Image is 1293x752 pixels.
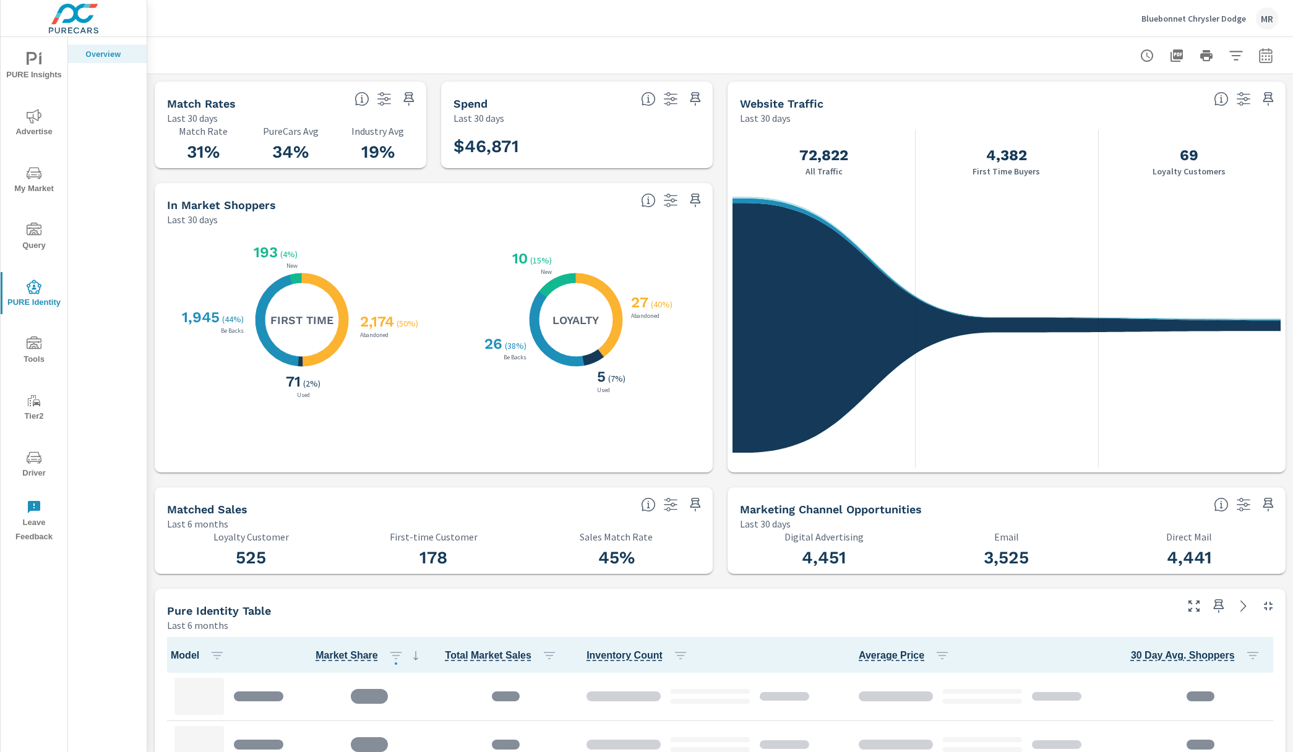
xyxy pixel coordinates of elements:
[251,244,278,261] h3: 193
[294,392,312,398] p: Used
[740,547,908,568] h3: 4,451
[4,393,64,424] span: Tier2
[1131,648,1265,663] span: 30 Day Avg. Shoppers
[586,648,663,663] span: Count of Unique Inventory from websites within the market.
[1106,531,1273,542] p: Direct Mail
[453,97,488,110] h5: Spend
[222,314,246,325] p: ( 44% )
[510,250,528,267] h3: 10
[685,89,705,109] span: Save this to your personalized report
[4,336,64,367] span: Tools
[179,309,220,326] h3: 1,945
[4,280,64,310] span: PURE Identity
[595,387,612,393] p: Used
[358,313,394,330] h3: 2,174
[740,97,823,110] h5: Website Traffic
[254,142,327,163] h3: 34%
[4,223,64,253] span: Query
[316,648,378,663] span: Model sales / Total Market Sales. [Market = within dealer PMA (or 60 miles if no PMA is defined) ...
[538,269,554,275] p: New
[167,516,228,531] p: Last 6 months
[1258,596,1278,616] button: Minimize Widget
[167,111,218,126] p: Last 30 days
[284,263,300,269] p: New
[1194,43,1219,68] button: Print Report
[1256,7,1278,30] div: MR
[171,648,230,663] span: Model
[740,111,791,126] p: Last 30 days
[167,97,236,110] h5: Match Rates
[4,450,64,481] span: Driver
[453,136,519,157] h3: $46,871
[254,126,327,137] p: PureCars Avg
[270,313,333,327] h5: First Time
[1106,547,1273,568] h3: 4,441
[629,294,648,311] h3: 27
[1258,89,1278,109] span: Save this to your personalized report
[1253,43,1278,68] button: Select Date Range
[629,313,662,319] p: Abandoned
[685,190,705,210] span: Save this to your personalized report
[1224,43,1248,68] button: Apply Filters
[1258,495,1278,515] span: Save this to your personalized report
[586,648,693,663] span: Inventory Count
[399,89,419,109] span: Save this to your personalized report
[167,547,335,568] h3: 525
[1214,497,1229,512] span: Matched shoppers that can be exported to each channel type. This is targetable traffic.
[641,92,656,106] span: Total PureCars DigAdSpend. Data sourced directly from the Ad Platforms. Non-Purecars DigAd client...
[316,648,423,663] span: Market Share
[445,648,562,663] span: Total Market Sales
[167,604,271,617] h5: Pure Identity Table
[859,648,924,663] span: Average Internet price per model across the market vs dealership.
[280,249,300,260] p: ( 4% )
[482,335,502,352] h3: 26
[342,126,414,137] p: Industry Avg
[167,503,247,516] h5: Matched Sales
[453,111,504,126] p: Last 30 days
[350,531,517,542] p: First-time Customer
[68,45,147,63] div: Overview
[167,212,218,227] p: Last 30 days
[85,48,137,60] p: Overview
[167,142,239,163] h3: 31%
[1234,596,1253,616] a: See more details in report
[651,299,675,310] p: ( 40% )
[218,328,246,334] p: Be Backs
[740,531,908,542] p: Digital Advertising
[922,531,1090,542] p: Email
[283,373,301,390] h3: 71
[1164,43,1189,68] button: "Export Report to PDF"
[1209,596,1229,616] span: Save this to your personalized report
[608,373,628,384] p: ( 7% )
[533,547,700,568] h3: 45%
[350,547,517,568] h3: 178
[1214,92,1229,106] span: All traffic is the data we start with. It’s unique personas over a 30-day period. We don’t consid...
[167,126,239,137] p: Match Rate
[1184,596,1204,616] button: Make Fullscreen
[4,166,64,196] span: My Market
[740,516,791,531] p: Last 30 days
[358,332,391,338] p: Abandoned
[342,142,414,163] h3: 19%
[641,497,656,512] span: Loyalty: Matches that have purchased from the dealership before and purchased within the timefram...
[4,109,64,139] span: Advertise
[595,368,606,385] h3: 5
[167,531,335,542] p: Loyalty Customer
[1131,648,1235,663] span: PURE Identity shoppers interested in that specific model.
[4,500,64,544] span: Leave Feedback
[397,318,421,329] p: ( 50% )
[641,193,656,208] span: Loyalty: Matched has purchased from the dealership before and has exhibited a preference through ...
[501,354,529,361] p: Be Backs
[1,37,67,549] div: nav menu
[354,92,369,106] span: Match rate: % of Identifiable Traffic. Pure Identity avg: Avg match rate of all PURE Identity cus...
[167,618,228,633] p: Last 6 months
[740,503,922,516] h5: Marketing Channel Opportunities
[552,313,599,327] h5: Loyalty
[530,255,554,266] p: ( 15% )
[167,199,276,211] h5: In Market Shoppers
[859,648,955,663] span: Average Price
[445,648,531,663] span: Total sales for that model within the set market.
[303,378,323,389] p: ( 2% )
[505,340,529,351] p: ( 38% )
[685,495,705,515] span: Save this to your personalized report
